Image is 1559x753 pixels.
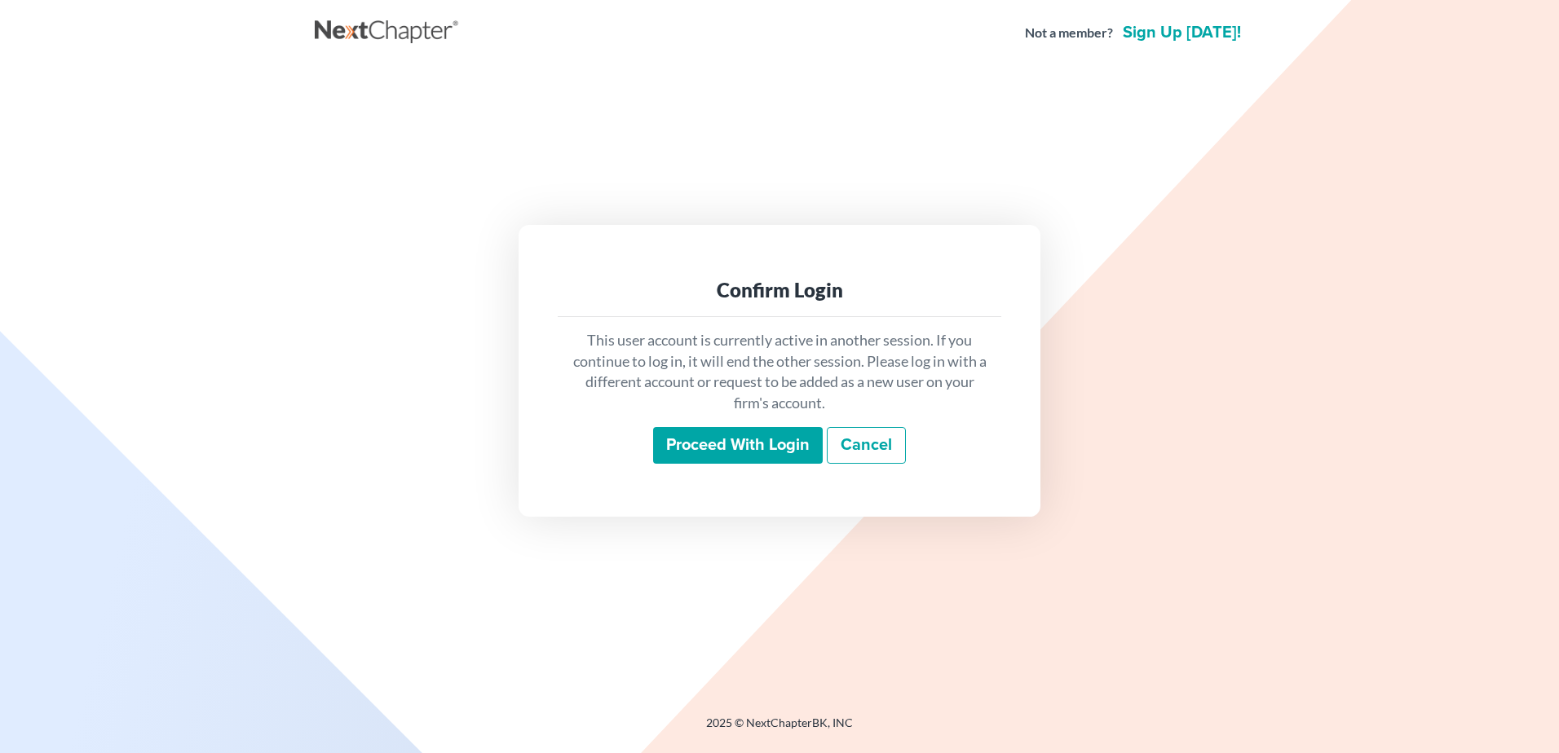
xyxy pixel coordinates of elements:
[1120,24,1244,41] a: Sign up [DATE]!
[571,277,988,303] div: Confirm Login
[315,715,1244,744] div: 2025 © NextChapterBK, INC
[1025,24,1113,42] strong: Not a member?
[571,330,988,414] p: This user account is currently active in another session. If you continue to log in, it will end ...
[827,427,906,465] a: Cancel
[653,427,823,465] input: Proceed with login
